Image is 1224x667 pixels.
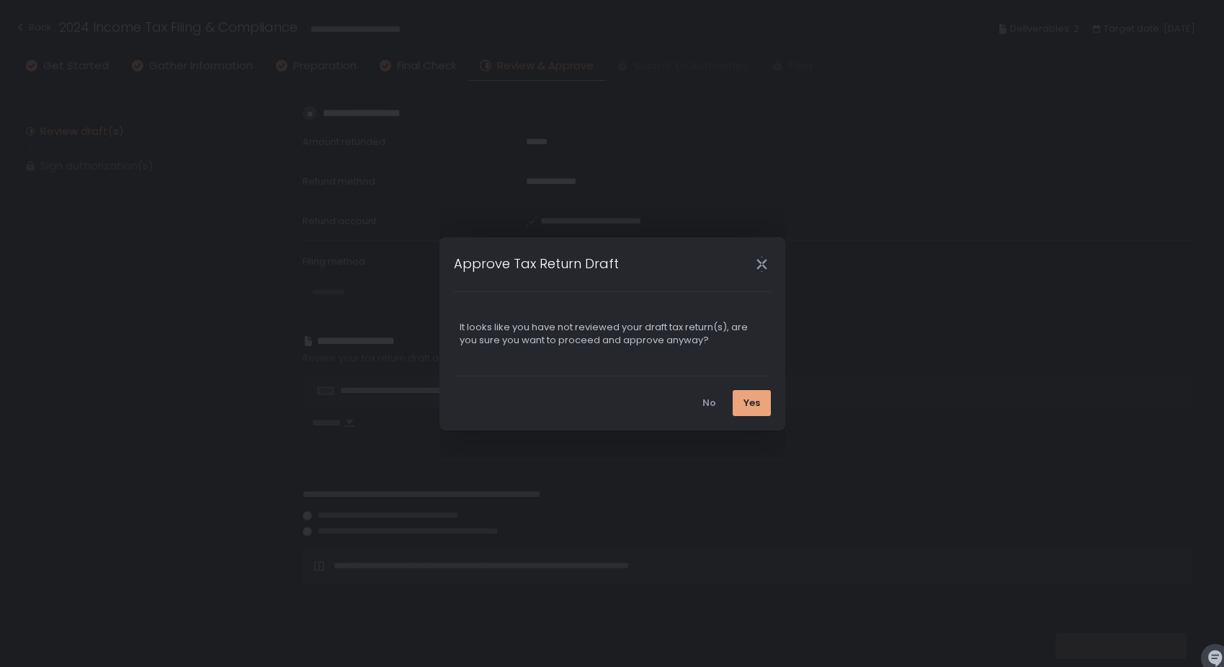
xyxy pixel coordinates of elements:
button: Yes [733,390,771,416]
div: It looks like you have not reviewed your draft tax return(s), are you sure you want to proceed an... [460,321,765,347]
div: Yes [743,397,760,410]
button: No [692,390,727,416]
div: No [702,397,716,410]
h1: Approve Tax Return Draft [454,254,619,273]
div: Close [739,256,785,273]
